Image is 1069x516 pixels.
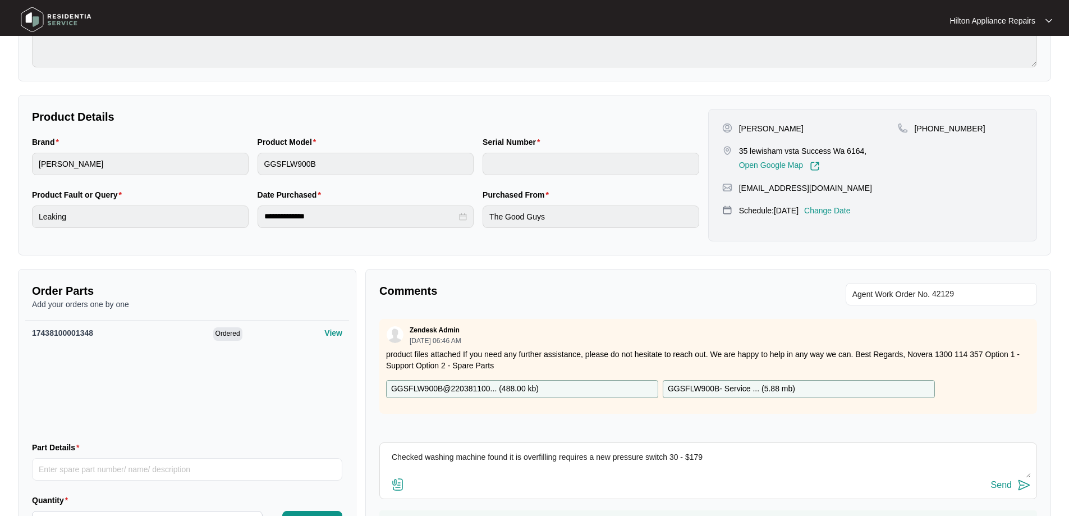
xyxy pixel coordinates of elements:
textarea: Checked washing machine found it is overfilling requires a new pressure switch 30 - $179 [386,449,1031,478]
div: Send [991,480,1012,490]
p: Add your orders one by one [32,299,342,310]
button: Send [991,478,1031,493]
p: Order Parts [32,283,342,299]
input: Date Purchased [264,211,457,222]
span: Agent Work Order No. [852,287,930,301]
a: Open Google Map [739,161,820,171]
img: map-pin [898,123,908,133]
input: Product Model [258,153,474,175]
label: Date Purchased [258,189,325,200]
img: Link-External [810,161,820,171]
span: Ordered [213,327,242,341]
input: Product Fault or Query [32,206,249,228]
p: Product Details [32,109,699,125]
label: Quantity [32,495,72,506]
p: [EMAIL_ADDRESS][DOMAIN_NAME] [739,182,872,194]
img: map-pin [722,182,732,193]
p: [PHONE_NUMBER] [915,123,985,134]
span: 17438100001348 [32,328,93,337]
p: product files attached If you need any further assistance, please do not hesitate to reach out. W... [386,349,1030,371]
input: Serial Number [483,153,699,175]
label: Serial Number [483,136,544,148]
img: file-attachment-doc.svg [391,478,405,491]
input: Part Details [32,458,342,481]
img: dropdown arrow [1045,18,1052,24]
p: Comments [379,283,700,299]
input: Add Agent Work Order No. [932,287,1030,301]
p: Hilton Appliance Repairs [949,15,1035,26]
img: user-pin [722,123,732,133]
label: Part Details [32,442,84,453]
label: Product Fault or Query [32,189,126,200]
p: GGSFLW900B- Service ... ( 5.88 mb ) [668,383,795,395]
p: [DATE] 06:46 AM [410,337,461,344]
img: send-icon.svg [1017,478,1031,492]
p: View [324,327,342,339]
input: Purchased From [483,206,699,228]
p: [PERSON_NAME] [739,123,804,134]
img: map-pin [722,205,732,215]
label: Product Model [258,136,321,148]
p: Zendesk Admin [410,326,460,335]
p: GGSFLW900B@220381100... ( 488.00 kb ) [391,383,539,395]
img: user.svg [387,326,403,343]
input: Brand [32,153,249,175]
p: Schedule: [DATE] [739,205,799,216]
p: 35 lewisham vsta Success Wa 6164, [739,145,866,157]
p: Change Date [804,205,851,216]
label: Brand [32,136,63,148]
img: map-pin [722,145,732,156]
label: Purchased From [483,189,553,200]
img: residentia service logo [17,3,95,36]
